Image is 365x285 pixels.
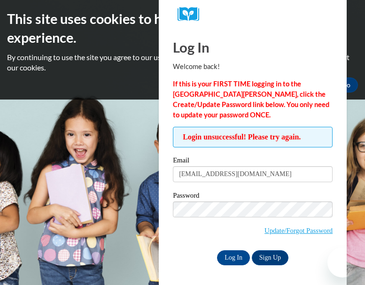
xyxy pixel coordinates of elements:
p: By continuing to use the site you agree to our use of cookies. Use the ‘More info’ button to read... [7,52,358,73]
strong: If this is your FIRST TIME logging in to the [GEOGRAPHIC_DATA][PERSON_NAME], click the Create/Upd... [173,80,329,119]
label: Email [173,157,333,166]
h2: This site uses cookies to help improve your learning experience. [7,9,358,47]
span: Login unsuccessful! Please try again. [173,127,333,147]
p: Welcome back! [173,62,333,72]
img: Logo brand [178,7,206,22]
input: Log In [217,250,250,265]
iframe: Button to launch messaging window [327,247,357,277]
label: Password [173,192,333,201]
a: COX Campus [178,7,328,22]
a: Sign Up [252,250,288,265]
h1: Log In [173,38,333,57]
